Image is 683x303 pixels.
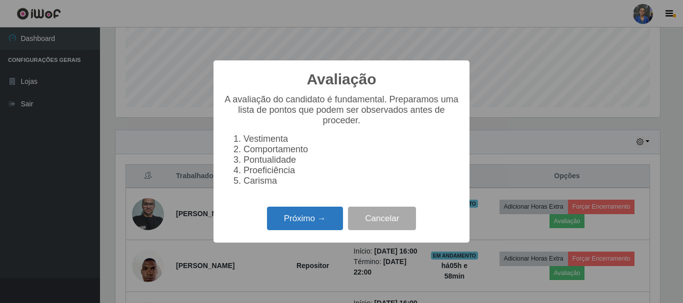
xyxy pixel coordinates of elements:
h2: Avaliação [307,70,376,88]
p: A avaliação do candidato é fundamental. Preparamos uma lista de pontos que podem ser observados a... [223,94,459,126]
li: Carisma [243,176,459,186]
li: Vestimenta [243,134,459,144]
li: Proeficiência [243,165,459,176]
button: Próximo → [267,207,343,230]
button: Cancelar [348,207,416,230]
li: Pontualidade [243,155,459,165]
li: Comportamento [243,144,459,155]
